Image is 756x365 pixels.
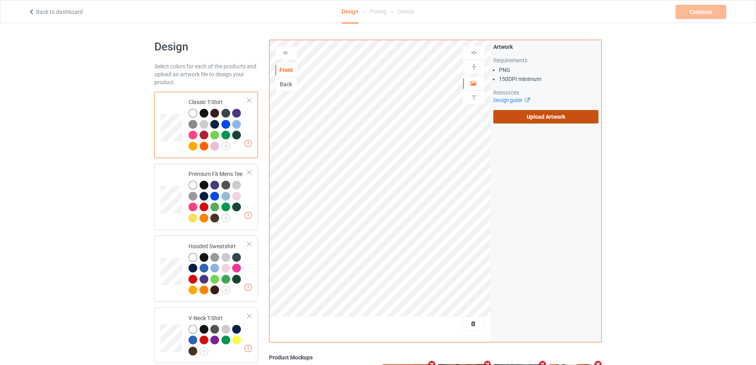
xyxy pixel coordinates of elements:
div: Classic T-Shirt [154,92,258,158]
div: Product Mockups [269,353,602,361]
div: V-Neck T-Shirt [154,307,258,363]
li: 150 DPI minimum [499,75,598,83]
img: svg+xml;base64,PD94bWwgdmVyc2lvbj0iMS4wIiBlbmNvZGluZz0iVVRGLTgiPz4KPHN2ZyB3aWR0aD0iMjJweCIgaGVpZ2... [221,214,230,222]
div: Requirements [493,56,598,64]
label: Upload Artwork [493,110,598,124]
div: Premium Fit Mens Tee [189,170,248,222]
img: svg+xml;base64,PD94bWwgdmVyc2lvbj0iMS4wIiBlbmNvZGluZz0iVVRGLTgiPz4KPHN2ZyB3aWR0aD0iMjJweCIgaGVpZ2... [200,347,208,355]
a: Design guide [493,97,529,103]
img: exclamation icon [244,345,252,352]
div: Design [342,0,358,23]
div: Premium Fit Mens Tee [154,164,258,230]
div: V-Neck T-Shirt [189,314,248,355]
img: heather_texture.png [189,120,197,129]
img: heather_texture.png [189,192,197,201]
div: Resources [493,89,598,97]
div: Details [398,0,414,23]
h1: Design [154,40,258,54]
img: svg+xml;base64,PD94bWwgdmVyc2lvbj0iMS4wIiBlbmNvZGluZz0iVVRGLTgiPz4KPHN2ZyB3aWR0aD0iMjJweCIgaGVpZ2... [221,286,230,294]
img: svg+xml;base64,PD94bWwgdmVyc2lvbj0iMS4wIiBlbmNvZGluZz0iVVRGLTgiPz4KPHN2ZyB3aWR0aD0iMjJweCIgaGVpZ2... [221,142,230,151]
div: Hooded Sweatshirt [154,236,258,302]
img: svg%3E%0A [470,49,478,56]
img: svg%3E%0A [470,94,478,101]
div: Select colors for each of the products and upload an artwork file to design your product. [154,62,258,86]
div: Hooded Sweatshirt [189,242,248,294]
a: Back to dashboard [28,9,83,15]
img: exclamation icon [244,212,252,219]
div: Back [275,80,297,88]
img: exclamation icon [244,284,252,291]
div: Pricing [369,0,387,23]
img: exclamation icon [244,140,252,147]
li: PNG [499,66,598,74]
div: Artwork [493,43,598,51]
div: Front [275,66,297,74]
img: svg%3E%0A [470,63,478,70]
div: Classic T-Shirt [189,98,248,150]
